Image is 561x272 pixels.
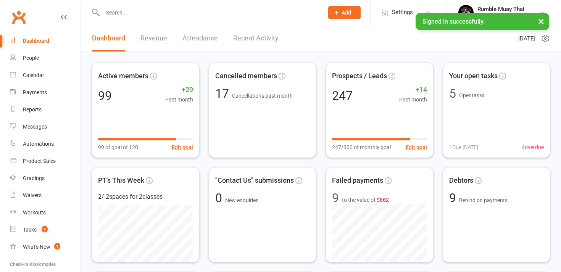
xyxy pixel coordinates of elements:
[233,25,279,52] a: Recent Activity
[449,87,456,100] div: 5
[459,197,508,203] span: Behind on payments
[92,25,125,52] a: Dashboard
[10,50,81,67] a: People
[215,191,225,205] span: 0
[23,38,49,44] div: Dashboard
[23,124,47,130] div: Messages
[406,143,427,151] button: Edit goal
[165,95,193,104] span: Past month
[459,92,485,98] span: Open tasks
[23,72,44,78] div: Calendar
[10,67,81,84] a: Calendar
[477,13,524,19] div: Rumble Muay Thai
[23,158,56,164] div: Product Sales
[23,192,42,198] div: Waivers
[449,191,459,205] span: 9
[328,6,361,19] button: Add
[522,143,544,151] span: 4 overdue
[10,153,81,170] a: Product Sales
[98,175,144,186] span: PT's This Week
[54,243,60,249] span: 1
[10,187,81,204] a: Waivers
[342,196,389,204] span: to the value of
[98,192,193,202] div: 2 / 2 spaces for 2 classes
[332,143,391,151] span: 247/300 of monthly goal
[165,84,193,95] span: +29
[232,93,293,99] span: Cancellations past month
[23,89,47,95] div: Payments
[23,175,45,181] div: Gradings
[332,175,383,186] span: Failed payments
[23,106,42,113] div: Reports
[449,175,473,186] span: Debtors
[23,244,50,250] div: What's New
[10,32,81,50] a: Dashboard
[10,84,81,101] a: Payments
[10,170,81,187] a: Gradings
[477,6,524,13] div: Rumble Muay Thai
[10,204,81,221] a: Workouts
[10,118,81,135] a: Messages
[23,141,54,147] div: Automations
[332,192,339,204] div: 9
[342,10,351,16] span: Add
[100,7,318,18] input: Search...
[23,55,39,61] div: People
[98,90,112,102] div: 99
[9,8,28,27] a: Clubworx
[332,90,353,102] div: 247
[98,143,138,151] span: 99 of goal of 120
[23,209,46,216] div: Workouts
[458,5,474,20] img: thumb_image1688088946.png
[215,71,277,82] span: Cancelled members
[377,197,389,203] span: $862
[215,175,294,186] span: "Contact Us" submissions
[10,135,81,153] a: Automations
[534,13,548,29] button: ×
[399,95,427,104] span: Past month
[42,226,48,232] span: 9
[332,71,387,82] span: Prospects / Leads
[399,84,427,95] span: +14
[449,143,478,151] span: 1 Due [DATE]
[225,197,258,203] span: New enquiries
[10,238,81,256] a: What's New1
[10,221,81,238] a: Tasks 9
[140,25,167,52] a: Revenue
[23,227,37,233] div: Tasks
[449,71,498,82] span: Your open tasks
[215,86,232,101] span: 17
[172,143,193,151] button: Edit goal
[182,25,218,52] a: Attendance
[422,18,485,25] span: Signed in successfully.
[98,71,148,82] span: Active members
[10,101,81,118] a: Reports
[518,34,535,43] span: [DATE]
[392,4,413,21] span: Settings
